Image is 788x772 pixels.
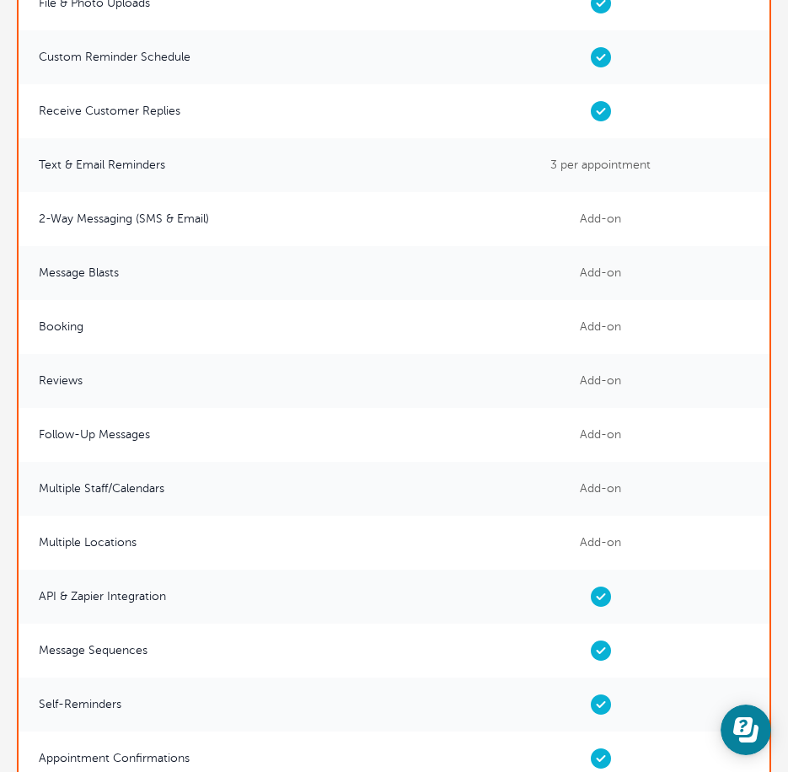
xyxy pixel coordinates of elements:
span: 2-Way Messaging (SMS & Email) [19,192,432,246]
span: Multiple Staff/Calendars [19,462,432,516]
span: Reviews [19,354,432,408]
span: Add-on [432,516,770,570]
span: Add-on [432,246,770,300]
span: Multiple Locations [19,516,432,570]
iframe: Resource center [721,705,771,755]
span: Add-on [432,408,770,462]
span: Text & Email Reminders [19,138,432,192]
span: Add-on [432,462,770,516]
span: 3 per appointment [432,138,770,192]
span: Message Sequences [19,624,432,678]
span: Receive Customer Replies [19,84,432,138]
span: Self-Reminders [19,678,432,732]
span: Add-on [432,192,770,246]
span: Custom Reminder Schedule [19,30,432,84]
span: Follow-Up Messages [19,408,432,462]
span: Booking [19,300,432,354]
span: Message Blasts [19,246,432,300]
span: Add-on [432,354,770,408]
span: Add-on [432,300,770,354]
span: API & Zapier Integration [19,570,432,624]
